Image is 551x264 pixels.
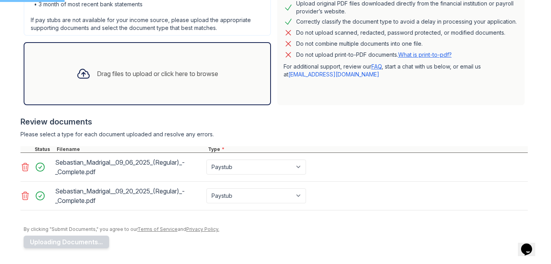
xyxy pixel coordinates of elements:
[24,236,109,248] button: Uploading Documents...
[288,71,379,78] a: [EMAIL_ADDRESS][DOMAIN_NAME]
[137,226,178,232] a: Terms of Service
[518,232,543,256] iframe: chat widget
[398,51,452,58] a: What is print-to-pdf?
[296,17,517,26] div: Correctly classify the document type to avoid a delay in processing your application.
[24,226,528,232] div: By clicking "Submit Documents," you agree to our and
[371,63,382,70] a: FAQ
[55,185,203,207] div: Sebastian_Madrigal__09_20_2025_(Regular)_-_Complete.pdf
[186,226,219,232] a: Privacy Policy.
[296,51,452,59] p: Do not upload print-to-PDF documents.
[206,146,528,152] div: Type
[296,39,423,48] div: Do not combine multiple documents into one file.
[97,69,218,78] div: Drag files to upload or click here to browse
[296,28,505,37] div: Do not upload scanned, redacted, password protected, or modified documents.
[33,146,55,152] div: Status
[55,156,203,178] div: Sebastian_Madrigal__09_06_2025_(Regular)_-_Complete.pdf
[20,116,528,127] div: Review documents
[20,130,528,138] div: Please select a type for each document uploaded and resolve any errors.
[284,63,518,78] p: For additional support, review our , start a chat with us below, or email us at
[55,146,206,152] div: Filename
